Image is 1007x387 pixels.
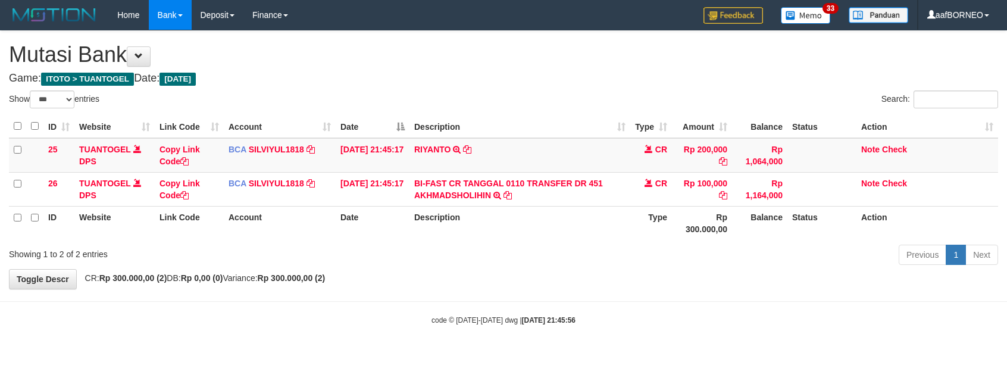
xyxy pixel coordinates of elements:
th: Date [336,206,409,240]
a: BI-FAST CR TANGGAL 0110 TRANSFER DR 451 AKHMADSHOLIHIN [414,179,603,200]
span: CR [655,145,667,154]
th: Balance [732,206,787,240]
a: Copy SILVIYUL1818 to clipboard [307,179,315,188]
select: Showentries [30,90,74,108]
th: Account: activate to sort column ascending [224,115,336,138]
td: Rp 100,000 [672,172,732,206]
td: Rp 1,164,000 [732,172,787,206]
strong: Rp 300.000,00 (2) [258,273,326,283]
strong: Rp 300.000,00 (2) [99,273,167,283]
img: Feedback.jpg [703,7,763,24]
th: Action [856,206,998,240]
td: [DATE] 21:45:17 [336,172,409,206]
th: Website: activate to sort column ascending [74,115,155,138]
a: Copy Link Code [160,179,200,200]
span: BCA [229,179,246,188]
small: code © [DATE]-[DATE] dwg | [431,316,576,324]
span: ITOTO > TUANTOGEL [41,73,134,86]
td: DPS [74,172,155,206]
input: Search: [914,90,998,108]
span: CR: DB: Variance: [79,273,326,283]
th: Amount: activate to sort column ascending [672,115,732,138]
th: Link Code [155,206,224,240]
img: Button%20Memo.svg [781,7,831,24]
td: Rp 1,064,000 [732,138,787,173]
label: Show entries [9,90,99,108]
span: 33 [823,3,839,14]
span: 25 [48,145,58,154]
a: SILVIYUL1818 [249,145,304,154]
a: SILVIYUL1818 [249,179,304,188]
h1: Mutasi Bank [9,43,998,67]
th: Type [630,206,672,240]
span: BCA [229,145,246,154]
a: Toggle Descr [9,269,77,289]
th: Website [74,206,155,240]
label: Search: [881,90,998,108]
a: TUANTOGEL [79,179,131,188]
a: Next [965,245,998,265]
span: [DATE] [160,73,196,86]
a: Previous [899,245,946,265]
td: DPS [74,138,155,173]
span: 26 [48,179,58,188]
a: TUANTOGEL [79,145,131,154]
a: 1 [946,245,966,265]
th: Action: activate to sort column ascending [856,115,998,138]
th: Status [787,115,856,138]
strong: [DATE] 21:45:56 [522,316,576,324]
th: Account [224,206,336,240]
th: Link Code: activate to sort column ascending [155,115,224,138]
img: MOTION_logo.png [9,6,99,24]
th: Rp 300.000,00 [672,206,732,240]
a: RIYANTO [414,145,451,154]
span: CR [655,179,667,188]
div: Showing 1 to 2 of 2 entries [9,244,411,260]
a: Copy Link Code [160,145,200,166]
a: Copy RIYANTO to clipboard [463,145,471,154]
a: Copy Rp 200,000 to clipboard [719,157,727,166]
img: panduan.png [849,7,908,23]
th: Balance [732,115,787,138]
a: Copy BI-FAST CR TANGGAL 0110 TRANSFER DR 451 AKHMADSHOLIHIN to clipboard [504,191,512,200]
td: [DATE] 21:45:17 [336,138,409,173]
th: Type: activate to sort column ascending [630,115,672,138]
th: Description: activate to sort column ascending [409,115,630,138]
a: Check [882,145,907,154]
th: ID [43,206,74,240]
th: Description [409,206,630,240]
a: Copy SILVIYUL1818 to clipboard [307,145,315,154]
a: Check [882,179,907,188]
h4: Game: Date: [9,73,998,85]
th: Status [787,206,856,240]
th: ID: activate to sort column ascending [43,115,74,138]
th: Date: activate to sort column descending [336,115,409,138]
a: Note [861,145,880,154]
a: Copy Rp 100,000 to clipboard [719,191,727,200]
a: Note [861,179,880,188]
td: Rp 200,000 [672,138,732,173]
strong: Rp 0,00 (0) [181,273,223,283]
